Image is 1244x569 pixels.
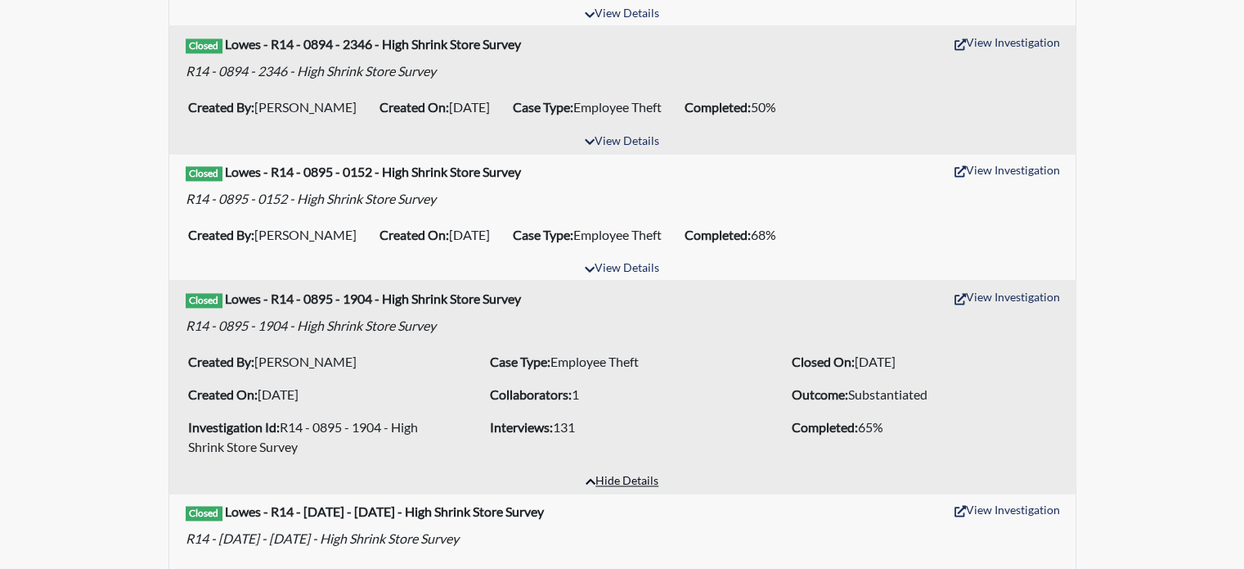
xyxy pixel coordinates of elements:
[182,414,459,460] li: R14 - 0895 - 1904 - High Shrink Store Survey
[947,29,1067,55] button: View Investigation
[188,419,280,435] b: Investigation Id:
[186,166,223,181] span: Closed
[483,414,761,440] li: 131
[182,94,373,120] li: [PERSON_NAME]
[785,382,1062,408] li: Substantiated
[785,349,1062,375] li: [DATE]
[506,94,678,120] li: Employee Theft
[577,3,667,25] button: View Details
[483,382,761,408] li: 1
[678,222,793,248] li: 68%
[188,99,254,115] b: Created By:
[188,227,254,242] b: Created By:
[792,419,858,435] b: Completed:
[182,349,459,375] li: [PERSON_NAME]
[225,504,544,519] b: Lowes - R14 - [DATE] - [DATE] - High Shrink Store Survey
[373,222,506,248] li: [DATE]
[490,354,550,369] b: Case Type:
[379,227,449,242] b: Created On:
[577,258,667,280] button: View Details
[513,99,573,115] b: Case Type:
[186,318,436,333] em: R14 - 0895 - 1904 - High Shrink Store Survey
[186,63,436,79] em: R14 - 0894 - 2346 - High Shrink Store Survey
[792,386,848,402] b: Outcome:
[685,227,751,242] b: Completed:
[947,284,1067,309] button: View Investigation
[513,227,573,242] b: Case Type:
[182,382,459,408] li: [DATE]
[506,222,678,248] li: Employee Theft
[785,414,1062,440] li: 65%
[947,497,1067,522] button: View Investigation
[379,99,449,115] b: Created On:
[225,291,521,306] b: Lowes - R14 - 0895 - 1904 - High Shrink Store Survey
[186,531,459,546] em: R14 - [DATE] - [DATE] - High Shrink Store Survey
[792,354,855,369] b: Closed On:
[182,222,373,248] li: [PERSON_NAME]
[483,349,761,375] li: Employee Theft
[685,99,751,115] b: Completed:
[186,506,223,521] span: Closed
[577,131,667,153] button: View Details
[490,386,572,402] b: Collaborators:
[373,94,506,120] li: [DATE]
[225,36,521,52] b: Lowes - R14 - 0894 - 2346 - High Shrink Store Survey
[678,94,793,120] li: 50%
[186,293,223,308] span: Closed
[947,157,1067,183] button: View Investigation
[578,471,666,493] button: Hide Details
[188,354,254,369] b: Created By:
[490,419,553,435] b: Interviews:
[188,386,258,402] b: Created On:
[225,164,521,179] b: Lowes - R14 - 0895 - 0152 - High Shrink Store Survey
[186,191,436,206] em: R14 - 0895 - 0152 - High Shrink Store Survey
[186,38,223,53] span: Closed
